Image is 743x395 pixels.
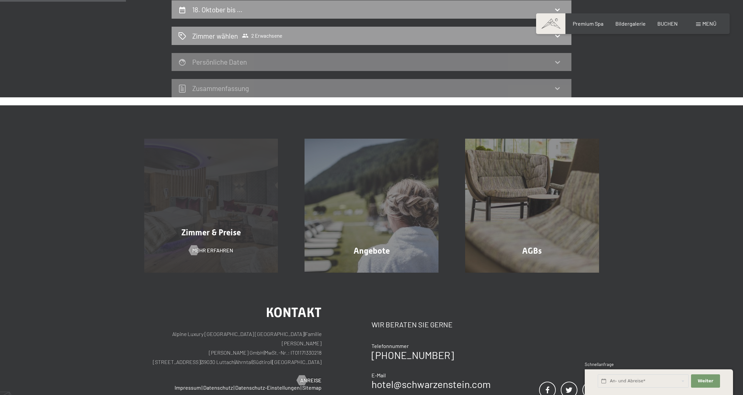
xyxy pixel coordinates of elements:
[202,384,203,391] span: |
[585,362,614,367] span: Schnellanfrage
[573,20,603,27] a: Premium Spa
[192,58,247,66] h2: Persönliche Daten
[371,378,491,390] a: hotel@schwarzenstein.com
[144,329,322,367] p: Alpine Luxury [GEOGRAPHIC_DATA] [GEOGRAPHIC_DATA] Familie [PERSON_NAME] [PERSON_NAME] GmbH MwSt.-...
[192,5,243,14] h2: 18. Oktober bis …
[175,384,201,391] a: Impressum
[203,384,233,391] a: Datenschutz
[302,384,322,391] a: Sitemap
[192,31,238,41] h2: Zimmer wählen
[252,359,253,365] span: |
[371,372,386,378] span: E-Mail
[371,343,409,349] span: Telefonnummer
[371,349,454,361] a: [PHONE_NUMBER]
[192,84,249,92] h2: Zusammen­fassung
[266,305,322,320] span: Kontakt
[304,331,305,337] span: |
[291,139,452,273] a: Buchung Angebote
[522,246,542,256] span: AGBs
[615,20,646,27] a: Bildergalerie
[300,377,322,384] span: Anreise
[702,20,716,27] span: Menü
[354,246,390,256] span: Angebote
[264,349,265,356] span: |
[698,378,713,384] span: Weiter
[242,32,282,39] span: 2 Erwachsene
[452,139,612,273] a: Buchung AGBs
[235,384,300,391] a: Datenschutz-Einstellungen
[371,320,452,329] span: Wir beraten Sie gerne
[301,384,302,391] span: |
[657,20,678,27] a: BUCHEN
[691,374,720,388] button: Weiter
[131,139,292,273] a: Buchung Zimmer & Preise Mehr erfahren
[234,384,235,391] span: |
[192,247,233,254] span: Mehr erfahren
[181,228,241,237] span: Zimmer & Preise
[297,377,322,384] a: Anreise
